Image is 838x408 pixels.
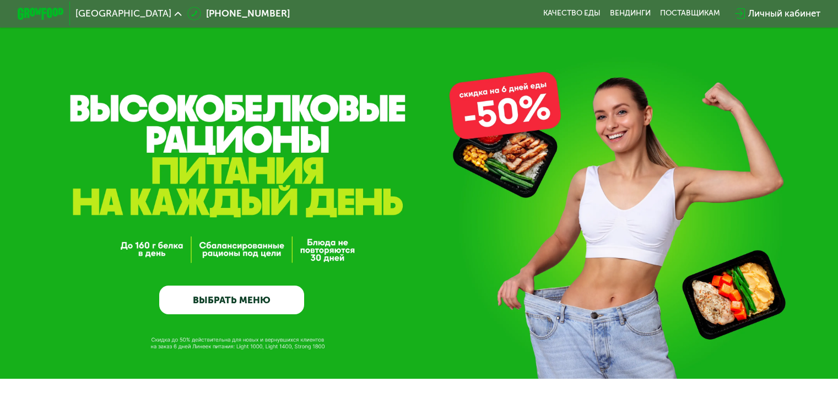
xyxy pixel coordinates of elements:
a: ВЫБРАТЬ МЕНЮ [159,286,304,315]
div: поставщикам [660,9,720,18]
a: [PHONE_NUMBER] [187,7,290,20]
span: [GEOGRAPHIC_DATA] [75,9,171,18]
a: Качество еды [543,9,601,18]
a: Вендинги [610,9,651,18]
div: Личный кабинет [748,7,820,20]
